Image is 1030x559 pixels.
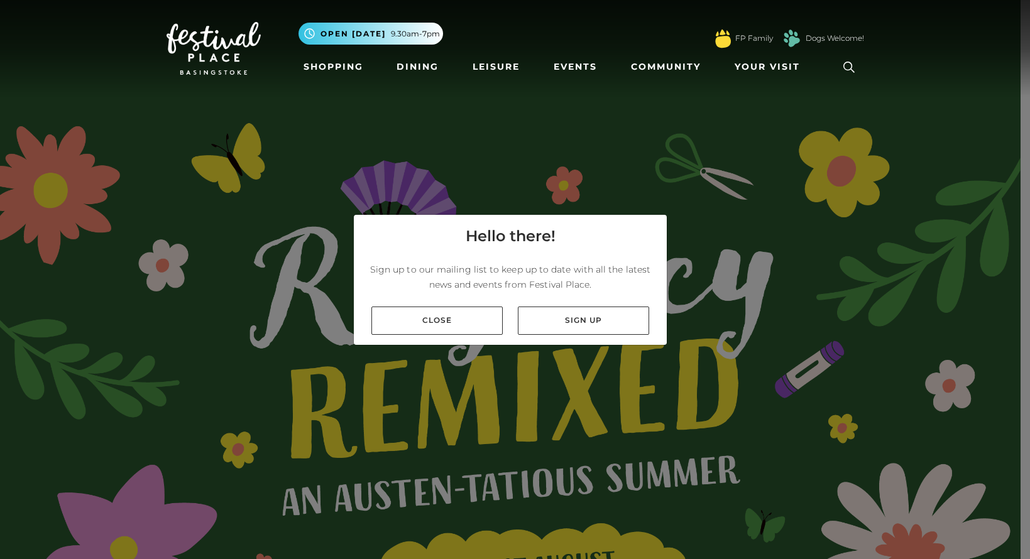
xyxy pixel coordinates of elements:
a: Dogs Welcome! [806,33,864,44]
a: Events [549,55,602,79]
span: 9.30am-7pm [391,28,440,40]
span: Open [DATE] [321,28,386,40]
button: Open [DATE] 9.30am-7pm [299,23,443,45]
img: Festival Place Logo [167,22,261,75]
a: Leisure [468,55,525,79]
a: Sign up [518,307,649,335]
a: Your Visit [730,55,811,79]
a: Shopping [299,55,368,79]
a: FP Family [735,33,773,44]
p: Sign up to our mailing list to keep up to date with all the latest news and events from Festival ... [364,262,657,292]
a: Close [371,307,503,335]
a: Dining [392,55,444,79]
h4: Hello there! [466,225,556,247]
span: Your Visit [735,60,800,73]
a: Community [626,55,706,79]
